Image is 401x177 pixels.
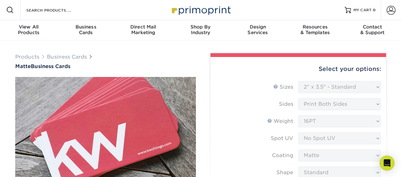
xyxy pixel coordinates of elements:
span: Direct Mail [114,24,172,30]
a: Shop ByIndustry [172,20,229,41]
a: Contact& Support [344,20,401,41]
div: Select your options: [216,57,381,81]
iframe: Google Customer Reviews [2,158,54,175]
span: Design [229,24,287,30]
a: Resources& Templates [287,20,344,41]
span: Matte [15,63,31,69]
div: Services [229,24,287,35]
a: BusinessCards [57,20,115,41]
img: Primoprint [169,3,232,17]
a: Direct MailMarketing [114,20,172,41]
div: & Templates [287,24,344,35]
span: Business [57,24,115,30]
h1: Business Cards [15,63,196,69]
span: 0 [373,8,376,12]
div: Cards [57,24,115,35]
a: DesignServices [229,20,287,41]
span: Shop By [172,24,229,30]
div: Open Intercom Messenger [379,155,395,171]
input: SEARCH PRODUCTS..... [26,6,87,14]
span: Resources [287,24,344,30]
a: Business Cards [47,54,87,60]
span: Contact [344,24,401,30]
div: Industry [172,24,229,35]
a: MatteBusiness Cards [15,63,196,69]
a: Products [15,54,39,60]
div: & Support [344,24,401,35]
span: MY CART [353,8,372,13]
div: Marketing [114,24,172,35]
